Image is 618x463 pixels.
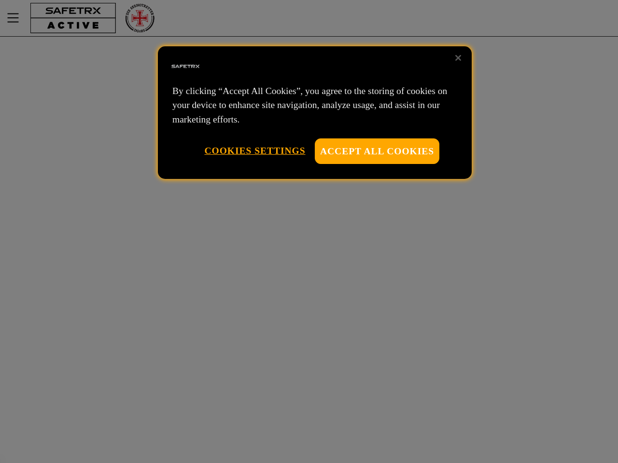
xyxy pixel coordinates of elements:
img: Safe Tracks [170,51,201,82]
div: Privacy [158,46,472,179]
p: By clicking “Accept All Cookies”, you agree to the storing of cookies on your device to enhance s... [172,84,457,126]
button: Accept All Cookies [315,138,439,164]
button: Cookies Settings [204,138,305,163]
button: Close [448,47,469,68]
